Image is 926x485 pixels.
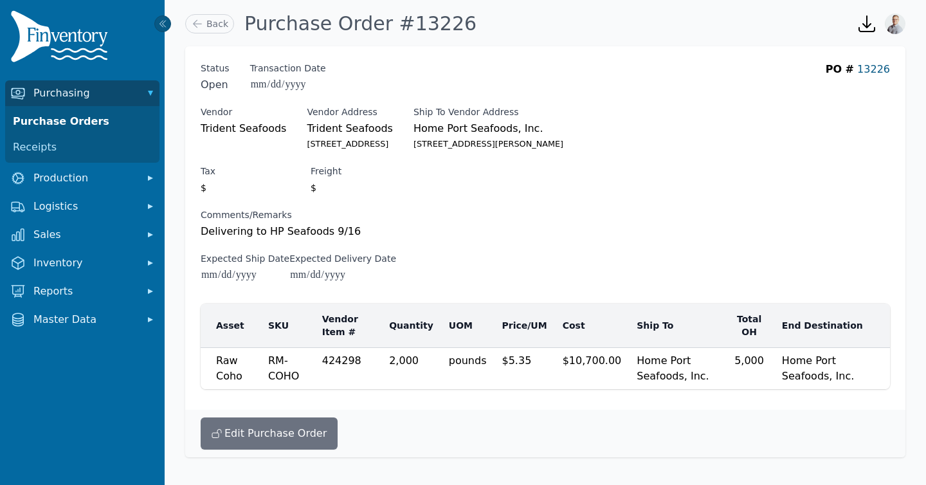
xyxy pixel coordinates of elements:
th: Vendor Item # [314,304,381,348]
span: Home Port Seafoods, Inc. [637,354,709,382]
label: Tax [201,165,215,178]
span: Production [33,170,136,186]
th: Ship To [629,304,724,348]
p: Delivering to HP Seafoods 9/16 [201,224,448,239]
button: Reports [5,279,159,304]
a: Back [185,14,234,33]
span: $ [201,180,208,196]
span: Status [201,62,230,75]
th: End Destination [774,304,875,348]
th: Quantity [381,304,441,348]
th: UOM [441,304,495,348]
button: Logistics [5,194,159,219]
a: 13226 [857,63,890,75]
span: PO # [826,63,854,75]
label: Ship To Vendor Address [413,105,578,118]
span: Home Port Seafoods, Inc. [413,121,578,136]
h1: Purchase Order #13226 [244,12,477,35]
span: 2,000 [389,354,419,367]
span: Logistics [33,199,136,214]
span: Open [201,77,230,93]
span: Master Data [33,312,136,327]
img: Finventory [10,10,113,68]
button: Purchasing [5,80,159,106]
label: Freight [311,165,341,178]
th: Asset [201,304,260,348]
span: 424298 [322,354,361,367]
button: Production [5,165,159,191]
th: Total OH [724,304,774,348]
span: Purchasing [33,86,136,101]
th: Cost [555,304,630,348]
small: [STREET_ADDRESS][PERSON_NAME] [413,136,578,152]
label: Vendor [201,105,286,118]
button: Edit Purchase Order [201,417,338,450]
img: Joshua Benton [885,14,905,34]
span: Sales [33,227,136,243]
span: Raw Coho [216,354,242,382]
th: SKU [260,304,314,348]
label: Vendor Address [307,105,392,118]
label: Comments/Remarks [201,208,448,221]
span: Inventory [33,255,136,271]
span: Trident Seafoods [201,121,286,136]
span: $10,700.00 [563,354,622,367]
td: 5,000 [724,348,774,390]
label: Transaction Date [250,62,326,75]
a: Purchase Orders [8,109,157,134]
span: Trident Seafoods [307,121,392,136]
td: RM-COHO [260,348,314,390]
span: $5.35 [502,354,532,367]
small: [STREET_ADDRESS] [307,136,392,152]
label: Expected Ship Date [201,252,289,265]
a: Receipts [8,134,157,160]
span: Home Port Seafoods, Inc. [782,354,854,382]
button: Master Data [5,307,159,333]
span: $ [311,180,318,196]
button: Inventory [5,250,159,276]
span: Reports [33,284,136,299]
th: Price/UM [495,304,555,348]
button: Sales [5,222,159,248]
span: pounds [449,353,487,369]
label: Expected Delivery Date [289,252,396,265]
